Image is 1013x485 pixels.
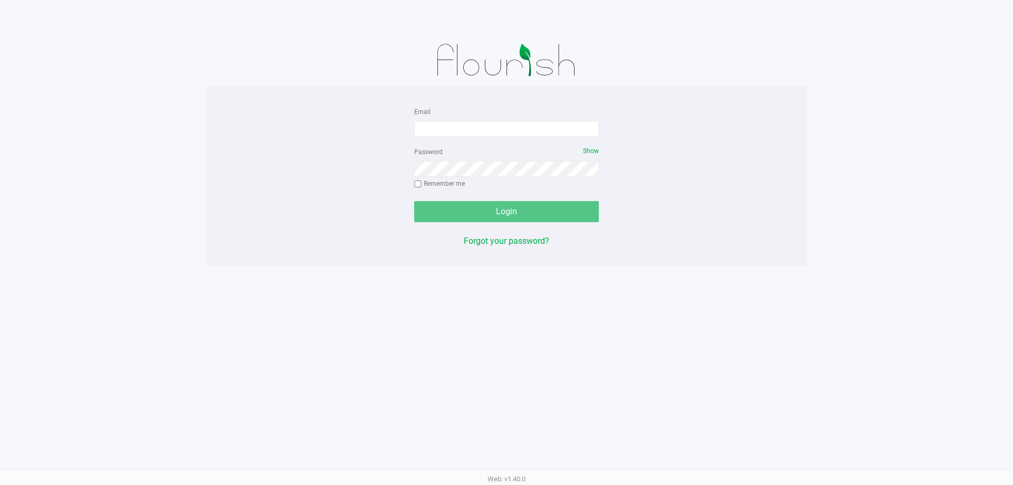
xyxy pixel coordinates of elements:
label: Email [414,107,431,117]
span: Web: v1.40.0 [488,475,525,483]
label: Remember me [414,179,465,188]
button: Forgot your password? [464,235,549,248]
span: Show [583,147,599,155]
label: Password [414,147,443,157]
input: Remember me [414,180,422,188]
